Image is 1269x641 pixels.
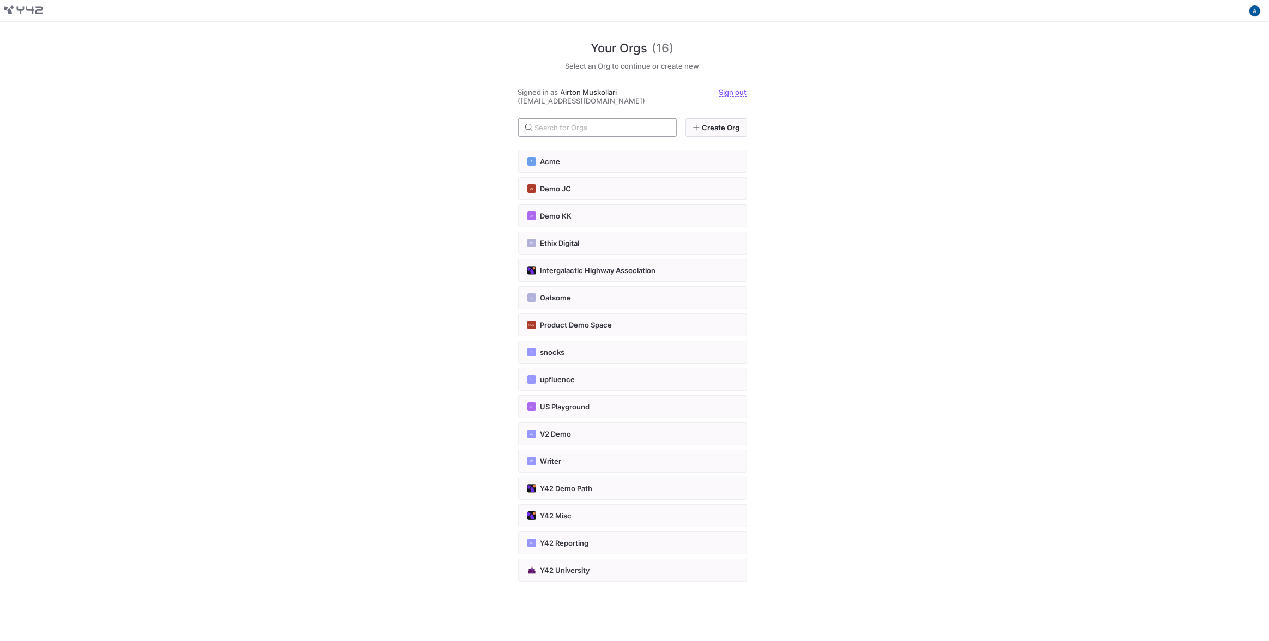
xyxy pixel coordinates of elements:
[540,511,572,520] span: Y42 Misc
[652,39,674,57] span: (16)
[527,484,536,493] img: https://storage.googleapis.com/y42-prod-data-exchange/images/sNc8FPKbEAdPSCLovfjDPrW0cFagSgjvNwEd...
[518,395,747,418] button: UPUS Playground
[518,204,747,227] button: DKDemo KK
[719,88,747,97] a: Sign out
[527,402,536,411] div: UP
[540,457,562,465] span: Writer
[527,566,536,575] img: https://storage.googleapis.com/y42-prod-data-exchange/images/Qmmu4gaZdtStRPSB4PMz82MkPpDGKhLKrVpX...
[518,150,747,173] button: AAcme
[518,313,747,336] button: PDSProduct Demo Space
[527,184,536,193] div: DJ
[540,430,572,438] span: V2 Demo
[540,184,572,193] span: Demo JC
[527,157,536,166] div: A
[540,211,572,220] span: Demo KK
[518,341,747,364] button: Ssnocks
[518,96,646,105] span: ([EMAIL_ADDRESS][DOMAIN_NAME])
[518,177,747,200] button: DJDemo JC
[527,266,536,275] img: https://storage.googleapis.com/y42-prod-data-exchange/images/vCCDBKBpPOWhNnGtCnKjTyn5O4VX7gbmlOKt...
[540,266,656,275] span: Intergalactic Highway Association
[518,559,747,582] button: https://storage.googleapis.com/y42-prod-data-exchange/images/Qmmu4gaZdtStRPSB4PMz82MkPpDGKhLKrVpX...
[518,232,747,255] button: EDEthix Digital
[527,511,536,520] img: https://storage.googleapis.com/y42-prod-data-exchange/images/E4LAT4qaMCxLTOZoOQ32fao10ZFgsP4yJQ8S...
[518,477,747,500] button: https://storage.googleapis.com/y42-prod-data-exchange/images/sNc8FPKbEAdPSCLovfjDPrW0cFagSgjvNwEd...
[518,368,747,391] button: Uupfluence
[527,239,536,247] div: ED
[540,239,580,247] span: Ethix Digital
[518,259,747,282] button: https://storage.googleapis.com/y42-prod-data-exchange/images/vCCDBKBpPOWhNnGtCnKjTyn5O4VX7gbmlOKt...
[540,539,589,547] span: Y42 Reporting
[535,123,667,132] input: Search for Orgs
[540,320,612,329] span: Product Demo Space
[540,402,590,411] span: US Playground
[527,211,536,220] div: DK
[518,286,747,309] button: OOatsome
[540,348,565,356] span: snocks
[527,457,536,465] div: W
[527,348,536,356] div: S
[527,375,536,384] div: U
[540,566,590,575] span: Y42 University
[540,375,575,384] span: upfluence
[540,484,593,493] span: Y42 Demo Path
[527,293,536,302] div: O
[527,320,536,329] div: PDS
[702,123,740,132] span: Create Org
[518,88,558,96] span: Signed in as
[518,450,747,473] button: WWriter
[685,118,747,137] a: Create Org
[527,539,536,547] div: YR
[518,531,747,554] button: YRY42 Reporting
[591,39,648,57] span: Your Orgs
[540,157,561,166] span: Acme
[518,504,747,527] button: https://storage.googleapis.com/y42-prod-data-exchange/images/E4LAT4qaMCxLTOZoOQ32fao10ZFgsP4yJQ8S...
[518,422,747,445] button: VDV2 Demo
[527,430,536,438] div: VD
[518,62,747,70] h5: Select an Org to continue or create new
[540,293,572,302] span: Oatsome
[561,88,617,96] span: Airton Muskollari
[1248,4,1261,17] button: https://lh3.googleusercontent.com/a/AATXAJyyGjhbEl7Z_5IO_MZVv7Koc9S-C6PkrQR59X_w=s96-c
